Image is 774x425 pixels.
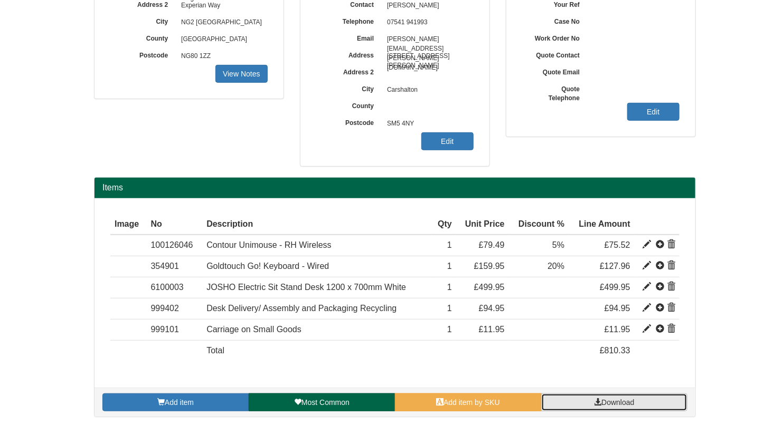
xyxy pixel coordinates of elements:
td: 6100003 [147,277,203,298]
label: Case No [522,14,588,26]
span: 1 [447,283,452,292]
span: Add item [165,398,194,407]
label: Postcode [110,48,176,60]
a: View Notes [215,65,268,83]
span: NG80 1ZZ [176,48,268,65]
label: Postcode [316,115,382,128]
span: Contour Unimouse - RH Wireless [206,240,332,249]
span: 5% [552,240,564,249]
span: [GEOGRAPHIC_DATA] [176,31,268,48]
td: 999402 [147,298,203,320]
span: JOSHO Electric Sit Stand Desk 1200 x 700mm White [206,283,406,292]
span: £94.95 [479,304,505,313]
label: Address 2 [316,65,382,77]
span: £499.95 [474,283,505,292]
span: £94.95 [605,304,630,313]
td: 999101 [147,319,203,340]
span: 1 [447,262,452,271]
span: NG2 [GEOGRAPHIC_DATA] [176,14,268,31]
span: SM5 4NY [382,115,474,132]
th: Discount % [509,214,569,235]
th: Description [202,214,431,235]
a: Edit [627,103,679,121]
span: [STREET_ADDRESS][PERSON_NAME] [382,48,474,65]
label: Quote Contact [522,48,588,60]
td: 354901 [147,256,203,277]
span: Carriage on Small Goods [206,325,301,334]
span: Desk Delivery/ Assembly and Packaging Recycling [206,304,397,313]
span: Most Common [301,398,350,407]
th: Image [110,214,147,235]
label: City [316,82,382,94]
span: 1 [447,240,452,249]
span: [PERSON_NAME][EMAIL_ADDRESS][PERSON_NAME][DOMAIN_NAME] [382,31,474,48]
th: No [147,214,203,235]
span: £159.95 [474,262,505,271]
td: Total [202,340,431,361]
label: Email [316,31,382,43]
label: Quote Email [522,65,588,77]
span: 07541 941993 [382,14,474,31]
a: Edit [421,132,474,150]
span: 20% [548,262,564,271]
label: County [316,99,382,111]
th: Unit Price [456,214,509,235]
span: £75.52 [605,240,630,249]
span: Goldtouch Go! Keyboard - Wired [206,262,329,271]
span: Add item by SKU [443,398,500,407]
th: Qty [431,214,456,235]
td: 100126046 [147,235,203,256]
label: Work Order No [522,31,588,43]
th: Line Amount [569,214,635,235]
label: Telephone [316,14,382,26]
span: £79.49 [479,240,505,249]
label: Address [316,48,382,60]
label: City [110,14,176,26]
label: Quote Telephone [522,82,588,103]
span: Download [601,398,634,407]
span: 1 [447,304,452,313]
span: £499.95 [600,283,630,292]
span: £11.95 [605,325,630,334]
span: Carshalton [382,82,474,99]
a: Download [541,393,687,411]
span: 1 [447,325,452,334]
span: £11.95 [479,325,505,334]
span: £127.96 [600,262,630,271]
label: County [110,31,176,43]
span: £810.33 [600,346,630,355]
h2: Items [102,183,687,192]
